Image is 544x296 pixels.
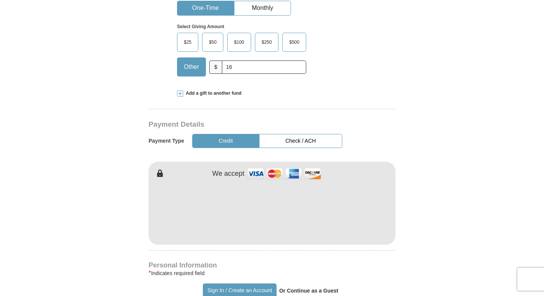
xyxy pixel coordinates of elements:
[149,262,395,268] h4: Personal Information
[205,37,220,48] span: $50
[149,269,395,278] div: Indicates required field
[285,37,303,48] span: $500
[177,24,224,29] strong: Select Giving Amount
[279,288,338,294] strong: Or Continue as a Guest
[180,37,195,48] span: $25
[180,61,203,73] span: Other
[149,138,184,144] h5: Payment Type
[209,60,222,74] span: $
[258,37,276,48] span: $250
[234,1,291,15] button: Monthly
[259,134,342,148] button: Check / ACH
[246,166,322,182] img: credit cards accepted
[149,120,342,129] h3: Payment Details
[230,37,248,48] span: $100
[183,90,242,97] span: Add a gift to another fund
[222,60,306,74] input: Other Amount
[212,170,245,178] h4: We accept
[192,134,259,148] button: Credit
[177,1,234,15] button: One-Time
